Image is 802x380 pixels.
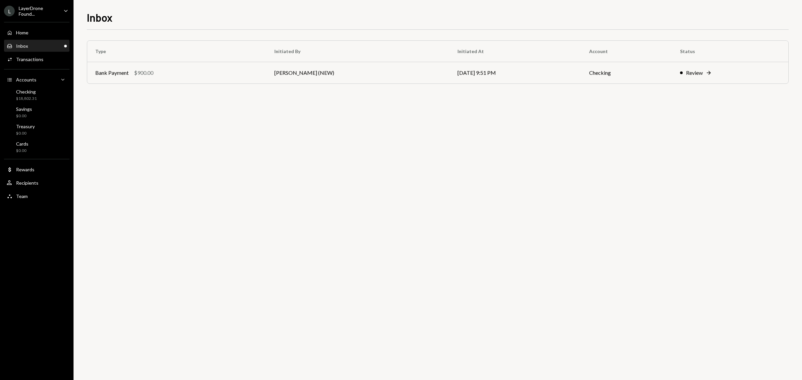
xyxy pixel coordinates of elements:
[266,62,449,83] td: [PERSON_NAME] (NEW)
[4,104,70,120] a: Savings$0.00
[16,89,37,94] div: Checking
[16,77,36,82] div: Accounts
[16,193,28,199] div: Team
[16,56,43,62] div: Transactions
[87,11,113,24] h1: Inbox
[16,106,32,112] div: Savings
[16,148,28,154] div: $0.00
[16,131,35,136] div: $0.00
[95,69,129,77] div: Bank Payment
[4,177,70,189] a: Recipients
[266,41,449,62] th: Initiated By
[4,190,70,202] a: Team
[686,69,703,77] div: Review
[4,73,70,85] a: Accounts
[16,43,28,49] div: Inbox
[16,96,37,102] div: $18,802.31
[4,40,70,52] a: Inbox
[16,180,38,186] div: Recipients
[4,87,70,103] a: Checking$18,802.31
[4,26,70,38] a: Home
[134,69,153,77] div: $900.00
[449,62,581,83] td: [DATE] 9:51 PM
[87,41,266,62] th: Type
[581,62,672,83] td: Checking
[16,113,32,119] div: $0.00
[672,41,788,62] th: Status
[19,5,58,17] div: LayerDrone Found...
[4,163,70,175] a: Rewards
[4,139,70,155] a: Cards$0.00
[16,124,35,129] div: Treasury
[581,41,672,62] th: Account
[16,167,34,172] div: Rewards
[4,6,15,16] div: L
[16,30,28,35] div: Home
[449,41,581,62] th: Initiated At
[4,122,70,138] a: Treasury$0.00
[16,141,28,147] div: Cards
[4,53,70,65] a: Transactions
